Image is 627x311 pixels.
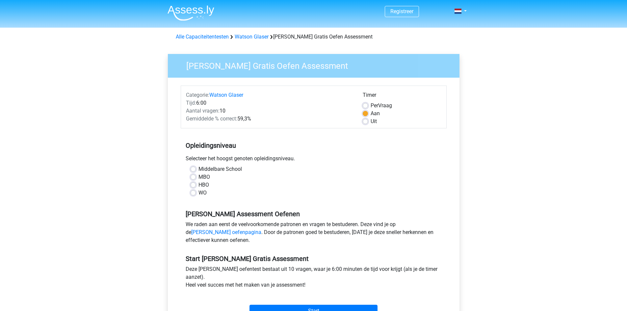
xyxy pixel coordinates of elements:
[181,115,358,123] div: 59,3%
[181,220,447,247] div: We raden aan eerst de veelvoorkomende patronen en vragen te bestuderen. Deze vind je op de . Door...
[186,210,442,218] h5: [PERSON_NAME] Assessment Oefenen
[209,92,243,98] a: Watson Glaser
[371,117,377,125] label: Uit
[371,110,380,117] label: Aan
[191,229,261,235] a: [PERSON_NAME] oefenpagina
[186,108,220,114] span: Aantal vragen:
[176,34,229,40] a: Alle Capaciteitentesten
[181,99,358,107] div: 6:00
[181,107,358,115] div: 10
[371,102,378,109] span: Per
[198,173,210,181] label: MBO
[198,181,209,189] label: HBO
[186,116,237,122] span: Gemiddelde % correct:
[235,34,269,40] a: Watson Glaser
[198,165,242,173] label: Middelbare School
[186,255,442,263] h5: Start [PERSON_NAME] Gratis Assessment
[371,102,392,110] label: Vraag
[198,189,207,197] label: WO
[390,8,413,14] a: Registreer
[186,139,442,152] h5: Opleidingsniveau
[181,155,447,165] div: Selecteer het hoogst genoten opleidingsniveau.
[186,100,196,106] span: Tijd:
[181,265,447,292] div: Deze [PERSON_NAME] oefentest bestaat uit 10 vragen, waar je 6:00 minuten de tijd voor krijgt (als...
[168,5,214,21] img: Assessly
[173,33,454,41] div: [PERSON_NAME] Gratis Oefen Assessment
[178,58,455,71] h3: [PERSON_NAME] Gratis Oefen Assessment
[186,92,209,98] span: Categorie:
[363,91,441,102] div: Timer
